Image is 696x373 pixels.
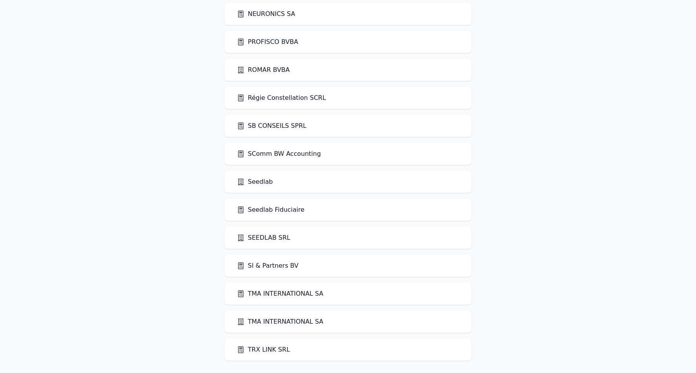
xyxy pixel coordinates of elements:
[237,317,323,326] a: TMA INTERNATIONAL SA
[237,121,306,131] a: SB CONSEILS SPRL
[237,93,326,103] a: Régie Constellation SCRL
[237,233,290,242] a: SEEDLAB SRL
[237,177,273,186] a: Seedlab
[237,261,299,270] a: SI & Partners BV
[237,149,321,159] a: SComm BW Accounting
[237,65,290,75] a: ROMAR BVBA
[237,9,295,19] a: NEURONICS SA
[237,289,323,298] a: TMA INTERNATIONAL SA
[237,205,304,214] a: Seedlab Fiduciaire
[237,345,290,354] a: TRX LINK SRL
[237,37,298,47] a: PROFISCO BVBA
